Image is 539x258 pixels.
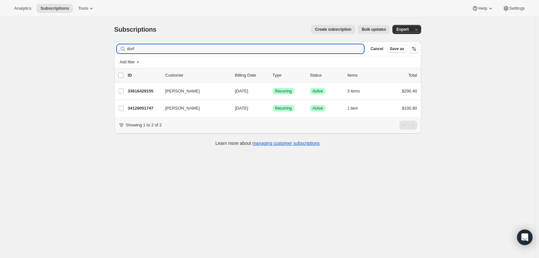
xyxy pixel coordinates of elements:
button: Save as [387,45,407,53]
p: 34129051747 [128,105,160,112]
p: Showing 1 to 2 of 2 [126,122,162,128]
span: Recurring [275,89,292,94]
p: 33616429155 [128,88,160,94]
button: Analytics [10,4,35,13]
div: 33616429155[PERSON_NAME][DATE]SuccessRecurringSuccessActive3 items$290.40 [128,87,417,96]
span: Recurring [275,106,292,111]
span: Help [478,6,487,11]
nav: Pagination [399,121,417,130]
span: $100.80 [402,106,417,111]
div: Items [347,72,380,79]
button: [PERSON_NAME] [161,103,226,113]
span: Settings [509,6,525,11]
button: 3 items [347,87,367,96]
span: Export [396,27,409,32]
span: Save as [390,46,404,51]
span: Active [313,89,323,94]
a: managing customer subscriptions [252,141,320,146]
span: [PERSON_NAME] [165,105,200,112]
button: Cancel [368,45,386,53]
input: Filter subscribers [127,44,364,53]
p: Billing Date [235,72,267,79]
span: $290.40 [402,89,417,93]
button: Help [468,4,497,13]
p: Total [408,72,417,79]
button: 1 item [347,104,365,113]
span: 3 items [347,89,360,94]
span: Create subscription [315,27,351,32]
span: [DATE] [235,89,248,93]
button: Subscriptions [36,4,73,13]
button: Add filter [117,58,143,66]
span: Cancel [370,46,383,51]
button: Create subscription [311,25,355,34]
button: [PERSON_NAME] [161,86,226,96]
span: Add filter [120,59,135,65]
button: Tools [74,4,98,13]
p: Status [310,72,342,79]
button: Export [392,25,412,34]
button: Settings [499,4,529,13]
span: Subscriptions [114,26,157,33]
span: Subscriptions [40,6,69,11]
div: Open Intercom Messenger [517,230,533,245]
span: [DATE] [235,106,248,111]
button: Sort the results [409,44,419,53]
p: ID [128,72,160,79]
span: [PERSON_NAME] [165,88,200,94]
div: IDCustomerBilling DateTypeStatusItemsTotal [128,72,417,79]
button: Bulk updates [358,25,390,34]
span: Bulk updates [362,27,386,32]
div: 34129051747[PERSON_NAME][DATE]SuccessRecurringSuccessActive1 item$100.80 [128,104,417,113]
span: 1 item [347,106,358,111]
span: Analytics [14,6,31,11]
p: Learn more about [215,140,320,146]
div: Type [273,72,305,79]
span: Active [313,106,323,111]
span: Tools [78,6,88,11]
p: Customer [165,72,230,79]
